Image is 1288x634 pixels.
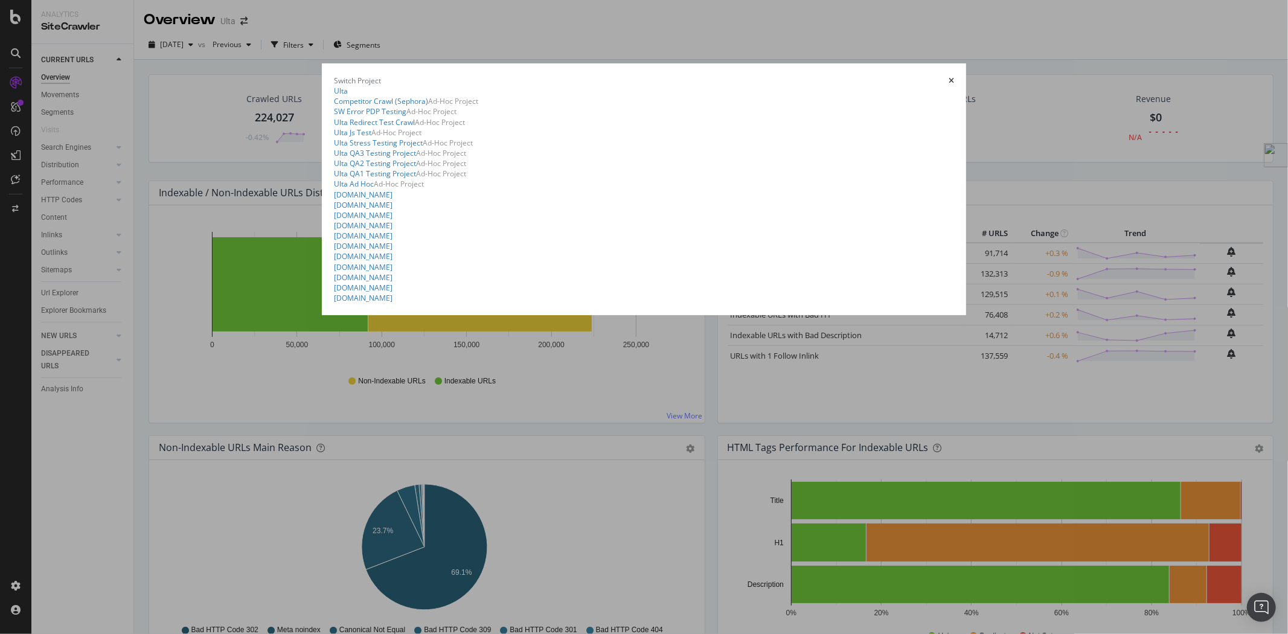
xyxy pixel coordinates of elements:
a: [DOMAIN_NAME] [334,272,392,283]
a: Ulta [334,86,348,96]
a: [DOMAIN_NAME] [334,283,392,293]
div: Open Intercom Messenger [1247,593,1276,622]
a: Ulta QA3 Testing Project [334,148,416,158]
a: [DOMAIN_NAME] [334,293,392,303]
div: Ad-Hoc Project [423,138,473,148]
a: [DOMAIN_NAME] [334,210,392,220]
div: Switch Project [334,75,381,86]
div: Ad-Hoc Project [415,117,465,127]
div: Ad-Hoc Project [416,148,466,158]
a: [DOMAIN_NAME] [334,231,392,241]
div: Ad-Hoc Project [416,158,466,168]
a: [DOMAIN_NAME] [334,190,392,200]
a: [DOMAIN_NAME] [334,251,392,261]
a: [DOMAIN_NAME] [334,220,392,231]
div: Ad-Hoc Project [406,106,457,117]
a: Competitor Crawl (Sephora) [334,96,428,106]
div: Ad-Hoc Project [416,168,466,179]
a: Ulta QA1 Testing Project [334,168,416,179]
div: Ad-Hoc Project [428,96,478,106]
a: Ulta Ad Hoc [334,179,374,189]
div: Ad-Hoc Project [374,179,424,189]
a: [DOMAIN_NAME] [334,262,392,272]
a: Ulta Stress Testing Project [334,138,423,148]
div: times [949,75,954,86]
summary: [DOMAIN_NAME] [334,241,954,251]
summary: [DOMAIN_NAME] [334,220,954,231]
a: Ulta QA2 Testing Project [334,158,416,168]
a: [DOMAIN_NAME] [334,241,392,251]
div: Ad-Hoc Project [371,127,421,138]
a: SW Error PDP Testing [334,106,406,117]
a: Ulta Js Test [334,127,371,138]
a: [DOMAIN_NAME] [334,200,392,210]
summary: [DOMAIN_NAME] [334,283,954,293]
a: Ulta Redirect Test Crawl [334,117,415,127]
summary: Ulta [334,86,954,96]
div: modal [322,63,966,315]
